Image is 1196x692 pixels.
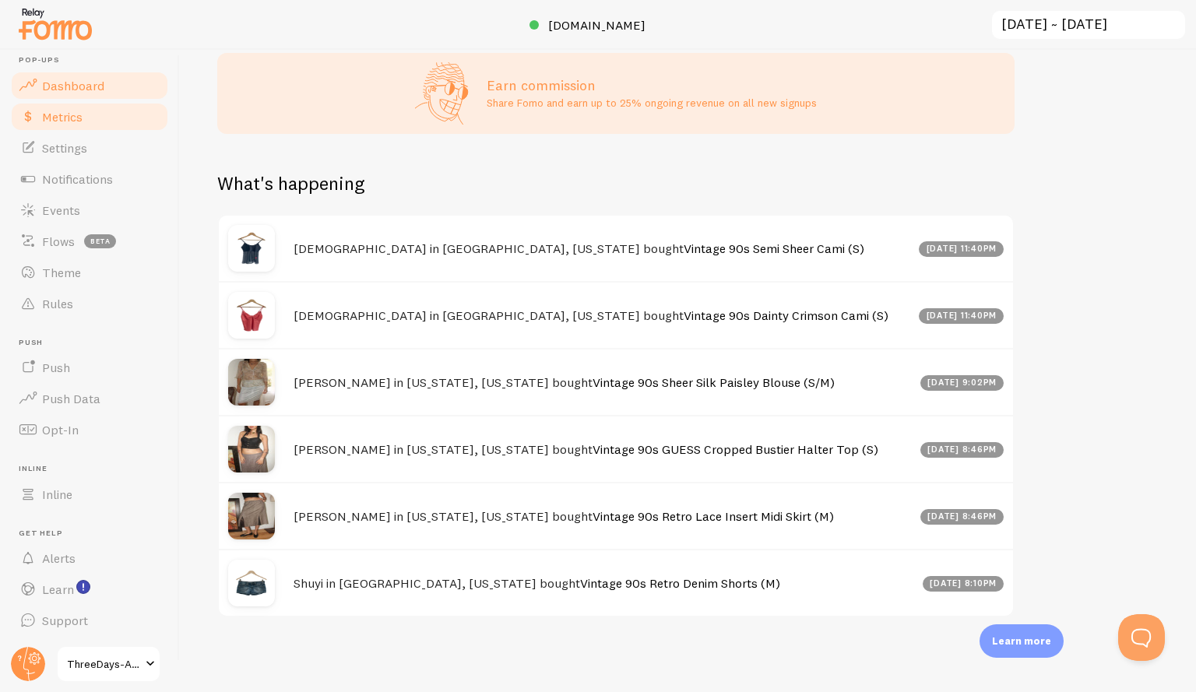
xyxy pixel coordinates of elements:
div: [DATE] 8:46pm [920,442,1004,458]
a: Events [9,195,170,226]
a: Settings [9,132,170,163]
div: [DATE] 8:46pm [920,509,1004,525]
a: Support [9,605,170,636]
a: Vintage 90s Semi Sheer Cami (S) [684,241,864,256]
a: Inline [9,479,170,510]
span: Learn [42,581,74,597]
span: Rules [42,296,73,311]
a: Dashboard [9,70,170,101]
span: Events [42,202,80,218]
div: [DATE] 9:02pm [920,375,1004,391]
div: Learn more [980,624,1064,658]
a: Theme [9,257,170,288]
span: Alerts [42,550,76,566]
img: fomo-relay-logo-orange.svg [16,4,94,44]
span: Inline [19,464,170,474]
a: Vintage 90s GUESS Cropped Bustier Halter Top (S) [593,441,878,457]
span: Notifications [42,171,113,187]
a: Notifications [9,163,170,195]
span: Push [19,338,170,348]
a: Flows beta [9,226,170,257]
span: Support [42,613,88,628]
h2: What's happening [217,171,364,195]
a: ThreeDays-AWeek [56,645,161,683]
span: Inline [42,487,72,502]
span: Dashboard [42,78,104,93]
h4: [PERSON_NAME] in [US_STATE], [US_STATE] bought [294,374,911,391]
a: Rules [9,288,170,319]
span: Metrics [42,109,83,125]
a: Opt-In [9,414,170,445]
span: Push Data [42,391,100,406]
iframe: Help Scout Beacon - Open [1118,614,1165,661]
h4: Shuyi in [GEOGRAPHIC_DATA], [US_STATE] bought [294,575,913,592]
span: Push [42,360,70,375]
h4: [PERSON_NAME] in [US_STATE], [US_STATE] bought [294,441,911,458]
span: Pop-ups [19,55,170,65]
span: Get Help [19,529,170,539]
span: Theme [42,265,81,280]
a: Push [9,352,170,383]
div: [DATE] 11:40pm [919,241,1004,257]
div: [DATE] 8:10pm [923,576,1004,592]
a: Vintage 90s Dainty Crimson Cami (S) [684,307,888,323]
a: Learn [9,574,170,605]
a: Vintage 90s Retro Denim Shorts (M) [580,575,780,591]
h4: [DEMOGRAPHIC_DATA] in [GEOGRAPHIC_DATA], [US_STATE] bought [294,241,909,257]
a: Vintage 90s Retro Lace Insert Midi Skirt (M) [593,508,834,524]
a: Vintage 90s Sheer Silk Paisley Blouse (S/M) [593,374,835,390]
h3: Earn commission [487,76,817,94]
svg: <p>Watch New Feature Tutorials!</p> [76,580,90,594]
p: Share Fomo and earn up to 25% ongoing revenue on all new signups [487,95,817,111]
div: [DATE] 11:40pm [919,308,1004,324]
h4: [DEMOGRAPHIC_DATA] in [GEOGRAPHIC_DATA], [US_STATE] bought [294,307,909,324]
p: Learn more [992,634,1051,648]
span: ThreeDays-AWeek [67,655,141,673]
span: beta [84,234,116,248]
span: Opt-In [42,422,79,437]
span: Flows [42,234,75,249]
a: Metrics [9,101,170,132]
h4: [PERSON_NAME] in [US_STATE], [US_STATE] bought [294,508,911,525]
a: Alerts [9,543,170,574]
span: Settings [42,140,87,156]
a: Push Data [9,383,170,414]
